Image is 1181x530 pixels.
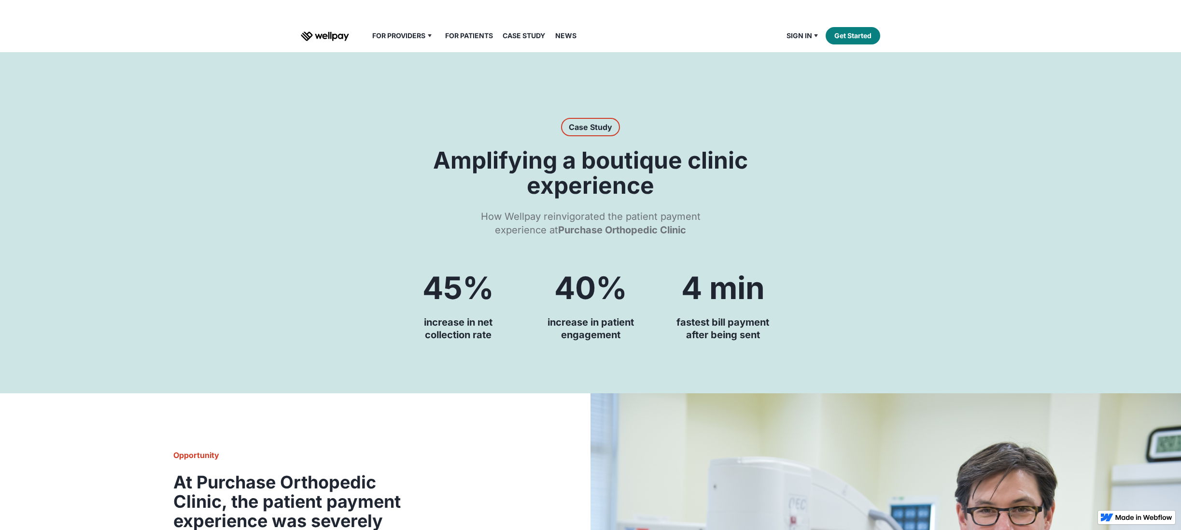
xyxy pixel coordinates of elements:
[424,316,492,341] h4: increase in net collection rate
[826,27,880,44] a: Get Started
[681,272,765,304] h4: 4 min
[467,210,714,237] div: How Wellpay reinvigorated the patient payment experience at
[548,316,634,341] h4: increase in patient engagement
[781,30,826,42] div: Sign in
[676,316,769,341] h4: fastest bill payment after being sent
[1115,515,1172,520] img: Made in Webflow
[569,120,612,134] div: Case Study
[372,30,425,42] div: For Providers
[558,224,686,236] strong: Purchase Orthopedic Clinic
[366,30,439,42] div: For Providers
[787,30,812,42] div: Sign in
[549,30,582,42] a: News
[301,30,349,42] a: home
[497,30,551,42] a: Case Study
[422,272,494,304] h4: 45%
[173,449,418,461] h6: Opportunity
[417,148,764,198] h2: Amplifying a boutique clinic experience
[439,30,499,42] a: For Patients
[554,272,627,304] h4: 40%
